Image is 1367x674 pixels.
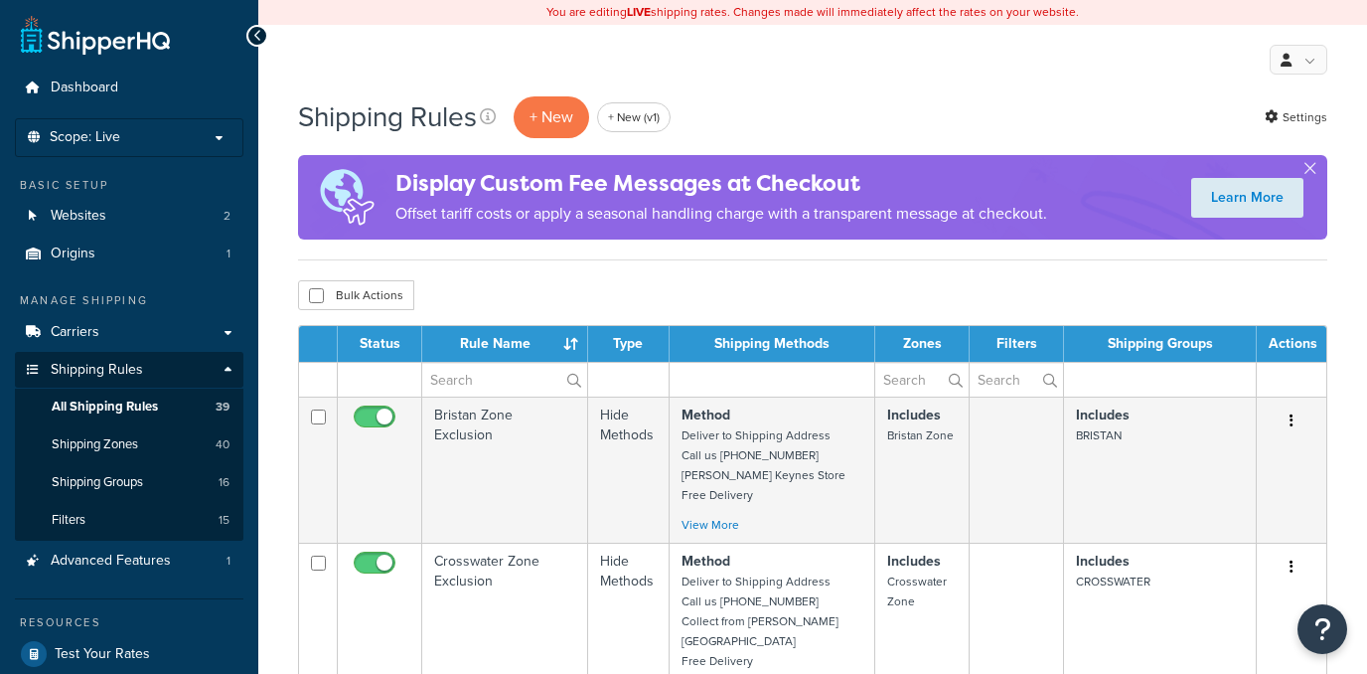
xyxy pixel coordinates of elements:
a: Shipping Groups 16 [15,464,243,501]
span: All Shipping Rules [52,399,158,416]
li: Origins [15,236,243,272]
a: Carriers [15,314,243,351]
li: All Shipping Rules [15,389,243,425]
h4: Display Custom Fee Messages at Checkout [395,167,1047,200]
button: Open Resource Center [1297,604,1347,654]
span: Scope: Live [50,129,120,146]
th: Shipping Methods [670,326,875,362]
span: 15 [219,512,229,529]
strong: Includes [887,405,941,425]
div: Manage Shipping [15,292,243,309]
li: Websites [15,198,243,235]
a: Dashboard [15,70,243,106]
div: Resources [15,614,243,631]
input: Search [422,363,587,397]
span: Carriers [51,324,99,341]
li: Shipping Rules [15,352,243,541]
th: Filters [970,326,1064,362]
td: Bristan Zone Exclusion [422,397,588,543]
a: ShipperHQ Home [21,15,170,55]
span: 1 [227,553,230,570]
small: Deliver to Shipping Address Call us [PHONE_NUMBER] [PERSON_NAME] Keynes Store Free Delivery [682,426,845,504]
span: 16 [219,474,229,491]
span: Test Your Rates [55,646,150,663]
small: CROSSWATER [1076,573,1150,590]
th: Shipping Groups [1064,326,1257,362]
strong: Method [682,405,730,425]
small: Bristan Zone [887,426,954,444]
a: Learn More [1191,178,1303,218]
span: 39 [216,399,229,416]
li: Shipping Groups [15,464,243,501]
span: Origins [51,246,95,262]
a: Filters 15 [15,502,243,539]
a: + New (v1) [597,102,671,132]
input: Search [970,363,1063,397]
span: 2 [224,208,230,225]
span: Websites [51,208,106,225]
small: Crosswater Zone [887,573,947,610]
span: Shipping Zones [52,436,138,453]
span: Advanced Features [51,553,171,570]
button: Bulk Actions [298,280,414,310]
a: View More [682,516,739,534]
p: Offset tariff costs or apply a seasonal handling charge with a transparent message at checkout. [395,200,1047,228]
span: Dashboard [51,80,118,96]
a: Test Your Rates [15,636,243,672]
th: Actions [1257,326,1326,362]
a: Shipping Zones 40 [15,426,243,463]
h1: Shipping Rules [298,97,477,136]
strong: Includes [1076,551,1130,572]
input: Search [875,363,968,397]
th: Status [338,326,422,362]
a: Websites 2 [15,198,243,235]
li: Shipping Zones [15,426,243,463]
th: Rule Name : activate to sort column ascending [422,326,588,362]
strong: Includes [887,551,941,572]
a: Shipping Rules [15,352,243,389]
div: Basic Setup [15,177,243,194]
img: duties-banner-06bc72dcb5fe05cb3f9472aba00be2ae8eb53ab6f0d8bb03d382ba314ac3c341.png [298,155,395,240]
b: LIVE [627,3,651,21]
td: Hide Methods [588,397,671,543]
p: + New [514,96,589,137]
span: Filters [52,512,85,529]
span: 40 [216,436,229,453]
span: Shipping Groups [52,474,143,491]
span: 1 [227,246,230,262]
small: Deliver to Shipping Address Call us [PHONE_NUMBER] Collect from [PERSON_NAME][GEOGRAPHIC_DATA] Fr... [682,573,838,670]
a: Advanced Features 1 [15,543,243,580]
a: Origins 1 [15,236,243,272]
th: Zones [875,326,969,362]
a: All Shipping Rules 39 [15,389,243,425]
strong: Includes [1076,405,1130,425]
a: Settings [1265,103,1327,131]
li: Filters [15,502,243,539]
small: BRISTAN [1076,426,1122,444]
li: Advanced Features [15,543,243,580]
span: Shipping Rules [51,362,143,379]
strong: Method [682,551,730,572]
th: Type [588,326,671,362]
